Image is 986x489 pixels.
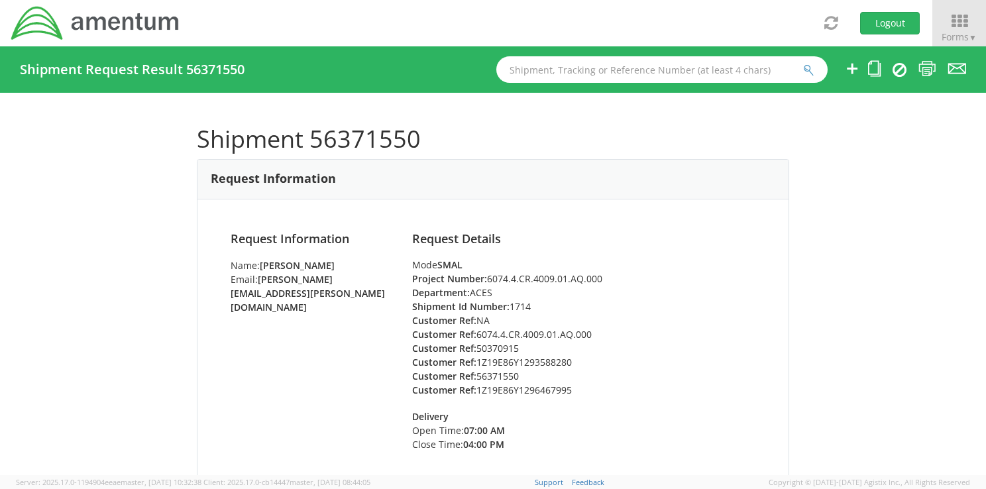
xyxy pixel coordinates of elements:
[203,477,370,487] span: Client: 2025.17.0-cb14447
[231,233,392,246] h4: Request Information
[969,32,977,43] span: ▼
[412,286,470,299] strong: Department:
[412,272,755,286] li: 6074.4.CR.4009.01.AQ.000
[412,233,755,246] h4: Request Details
[496,56,828,83] input: Shipment, Tracking or Reference Number (at least 4 chars)
[412,383,755,397] li: 1Z19E86Y1296467995
[572,477,604,487] a: Feedback
[412,342,476,354] strong: Customer Ref:
[942,30,977,43] span: Forms
[412,327,755,341] li: 6074.4.CR.4009.01.AQ.000
[412,370,476,382] strong: Customer Ref:
[121,477,201,487] span: master, [DATE] 10:32:38
[412,369,755,383] li: 56371550
[211,172,336,186] h3: Request Information
[231,273,385,313] strong: [PERSON_NAME][EMAIL_ADDRESS][PERSON_NAME][DOMAIN_NAME]
[412,258,755,272] div: Mode
[412,272,487,285] strong: Project Number:
[860,12,920,34] button: Logout
[412,384,476,396] strong: Customer Ref:
[412,313,755,327] li: NA
[197,126,789,152] h1: Shipment 56371550
[437,258,463,271] strong: SMAL
[412,328,476,341] strong: Customer Ref:
[412,300,510,313] strong: Shipment Id Number:
[412,410,449,423] strong: Delivery
[464,424,505,437] strong: 07:00 AM
[412,437,545,451] li: Close Time:
[412,314,476,327] strong: Customer Ref:
[290,477,370,487] span: master, [DATE] 08:44:05
[463,438,504,451] strong: 04:00 PM
[20,62,245,77] h4: Shipment Request Result 56371550
[412,286,755,299] li: ACES
[412,299,755,313] li: 1714
[769,477,970,488] span: Copyright © [DATE]-[DATE] Agistix Inc., All Rights Reserved
[535,477,563,487] a: Support
[10,5,181,42] img: dyn-intl-logo-049831509241104b2a82.png
[231,272,392,314] li: Email:
[260,259,335,272] strong: [PERSON_NAME]
[412,355,755,369] li: 1Z19E86Y1293588280
[231,258,392,272] li: Name:
[16,477,201,487] span: Server: 2025.17.0-1194904eeae
[412,341,755,355] li: 50370915
[412,423,545,437] li: Open Time:
[412,356,476,368] strong: Customer Ref:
